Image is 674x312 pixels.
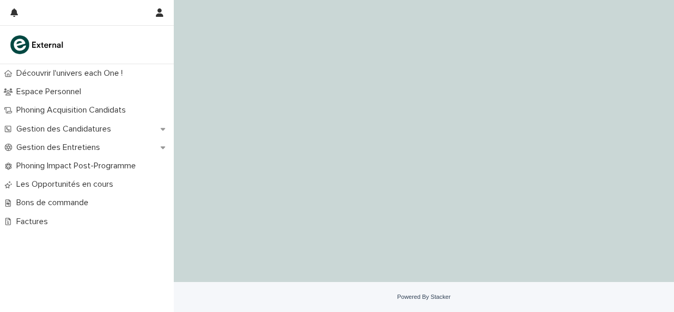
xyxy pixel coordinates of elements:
[12,179,122,189] p: Les Opportunités en cours
[12,161,144,171] p: Phoning Impact Post-Programme
[12,87,90,97] p: Espace Personnel
[8,34,66,55] img: bc51vvfgR2QLHU84CWIQ
[12,198,97,208] p: Bons de commande
[12,143,108,153] p: Gestion des Entretiens
[12,68,131,78] p: Découvrir l'univers each One !
[397,294,450,300] a: Powered By Stacker
[12,217,56,227] p: Factures
[12,105,134,115] p: Phoning Acquisition Candidats
[12,124,120,134] p: Gestion des Candidatures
